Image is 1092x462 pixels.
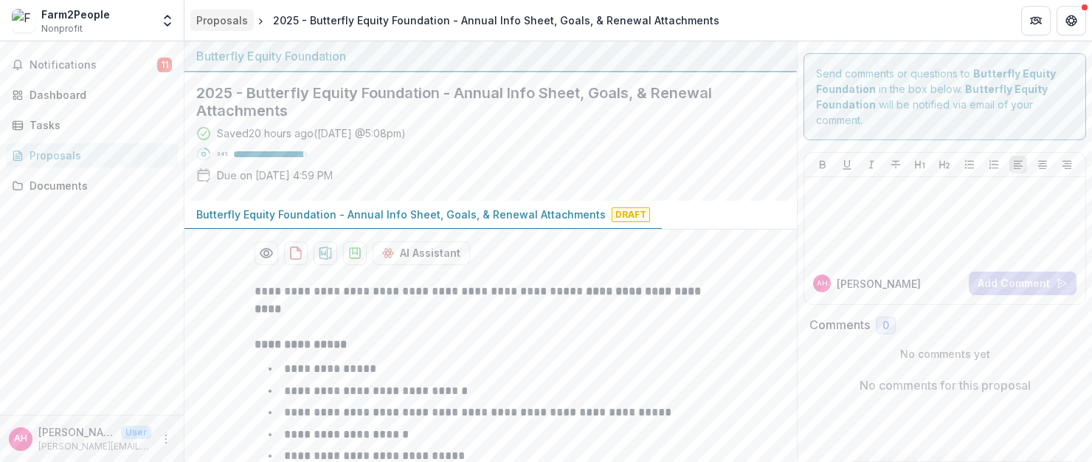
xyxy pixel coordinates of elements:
button: download-proposal [314,241,337,265]
p: Butterfly Equity Foundation - Annual Info Sheet, Goals, & Renewal Attachments [196,207,606,222]
div: Proposals [30,148,166,163]
nav: breadcrumb [190,10,725,31]
h2: 2025 - Butterfly Equity Foundation - Annual Info Sheet, Goals, & Renewal Attachments [196,84,761,120]
img: Farm2People [12,9,35,32]
span: 0 [882,320,889,332]
span: Nonprofit [41,22,83,35]
div: 2025 - Butterfly Equity Foundation - Annual Info Sheet, Goals, & Renewal Attachments [273,13,719,28]
button: Bullet List [961,156,978,173]
div: Documents [30,178,166,193]
div: Tasks [30,117,166,133]
p: 94 % [217,149,228,159]
span: 11 [157,58,172,72]
div: Anna Hopkins [817,280,828,287]
p: No comments yet [809,346,1080,362]
div: Butterfly Equity Foundation [196,47,785,65]
div: Saved 20 hours ago ( [DATE] @ 5:08pm ) [217,125,406,141]
button: Bold [814,156,832,173]
div: Send comments or questions to in the box below. will be notified via email of your comment. [804,53,1086,140]
button: Align Center [1034,156,1051,173]
button: download-proposal [284,241,308,265]
p: [PERSON_NAME][EMAIL_ADDRESS][DOMAIN_NAME] [38,440,151,453]
span: Notifications [30,59,157,72]
button: Add Comment [969,272,1077,295]
button: Align Right [1058,156,1076,173]
p: Due on [DATE] 4:59 PM [217,168,333,183]
div: Anna Hopkins [14,434,27,444]
h2: Comments [809,318,870,332]
button: Strike [887,156,905,173]
p: No comments for this proposal [860,376,1031,394]
button: Get Help [1057,6,1086,35]
button: Italicize [863,156,880,173]
span: Draft [612,207,650,222]
p: [PERSON_NAME] [38,424,115,440]
a: Documents [6,173,178,198]
button: AI Assistant [373,241,470,265]
button: Open entity switcher [157,6,178,35]
a: Dashboard [6,83,178,107]
button: Align Left [1009,156,1027,173]
button: Heading 1 [911,156,929,173]
div: Proposals [196,13,248,28]
button: Notifications11 [6,53,178,77]
div: Farm2People [41,7,110,22]
button: More [157,430,175,448]
button: Partners [1021,6,1051,35]
button: Preview ebcc25b5-193f-4b24-8eb3-c534c6e947ef-0.pdf [255,241,278,265]
p: User [121,426,151,439]
button: Underline [838,156,856,173]
p: [PERSON_NAME] [837,276,921,292]
button: Ordered List [985,156,1003,173]
button: Heading 2 [936,156,953,173]
button: download-proposal [343,241,367,265]
a: Proposals [190,10,254,31]
a: Tasks [6,113,178,137]
div: Dashboard [30,87,166,103]
a: Proposals [6,143,178,168]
